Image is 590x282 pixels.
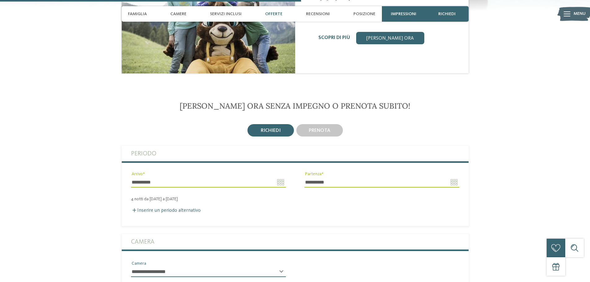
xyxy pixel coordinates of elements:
span: Recensioni [306,11,330,17]
span: Camere [170,11,186,17]
label: Inserire un periodo alternativo [131,208,201,213]
span: richiedi [261,128,281,133]
a: [PERSON_NAME] ora [356,32,424,44]
div: 4 notti da [DATE] a [DATE] [122,197,469,202]
label: Camera [131,234,459,249]
span: [PERSON_NAME] ora senza impegno o prenota subito! [180,101,410,111]
span: Offerte [265,11,282,17]
a: Scopri di più [318,35,350,40]
span: richiedi [438,11,456,17]
span: Servizi inclusi [210,11,242,17]
span: Posizione [353,11,375,17]
span: Famiglia [128,11,147,17]
span: prenota [309,128,330,133]
label: Periodo [131,146,459,161]
span: Impressioni [391,11,416,17]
